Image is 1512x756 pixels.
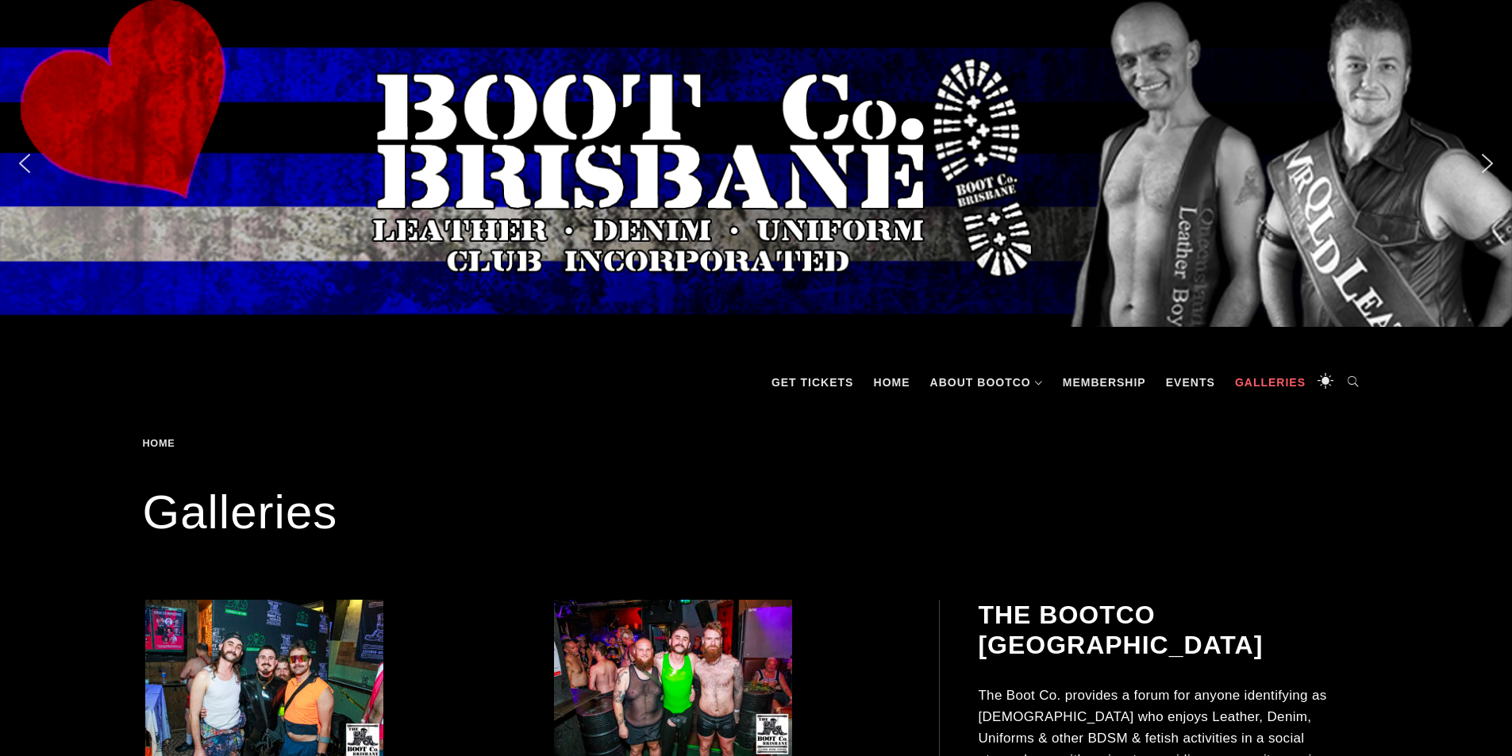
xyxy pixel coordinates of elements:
[12,151,37,176] img: previous arrow
[1475,151,1500,176] img: next arrow
[764,359,862,406] a: GET TICKETS
[1158,359,1223,406] a: Events
[143,481,1370,544] h1: Galleries
[1227,359,1314,406] a: Galleries
[1055,359,1154,406] a: Membership
[866,359,918,406] a: Home
[978,600,1367,661] h2: The BootCo [GEOGRAPHIC_DATA]
[143,437,181,449] a: Home
[922,359,1051,406] a: About BootCo
[143,438,267,449] div: Breadcrumbs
